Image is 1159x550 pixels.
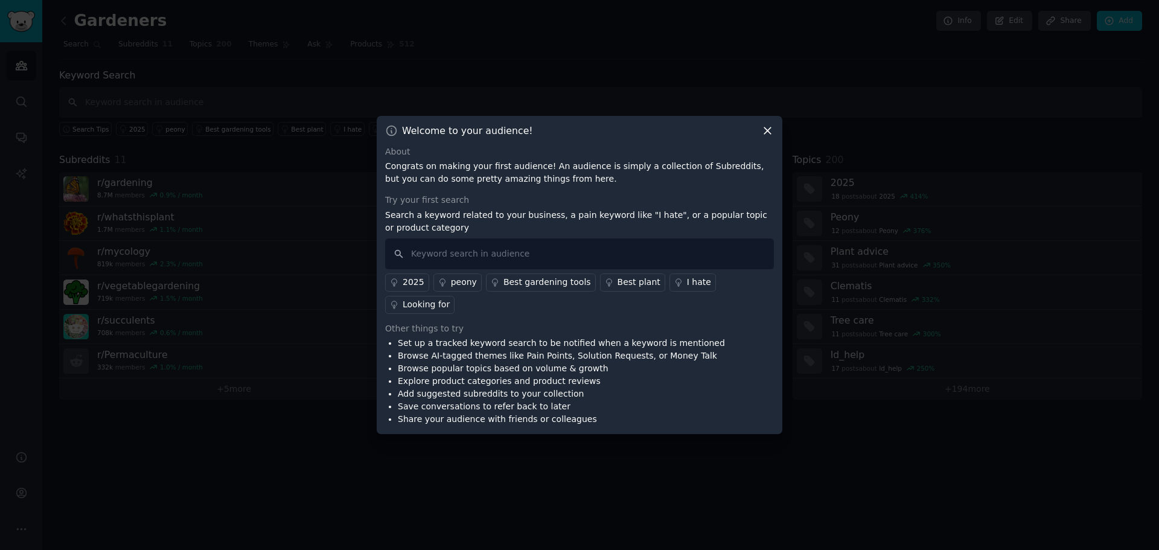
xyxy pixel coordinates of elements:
[385,273,429,292] a: 2025
[398,400,725,413] li: Save conversations to refer back to later
[433,273,482,292] a: peony
[669,273,716,292] a: I hate
[385,296,455,314] a: Looking for
[385,238,774,269] input: Keyword search in audience
[385,194,774,206] div: Try your first search
[687,276,711,289] div: I hate
[618,276,660,289] div: Best plant
[398,388,725,400] li: Add suggested subreddits to your collection
[403,298,450,311] div: Looking for
[403,276,424,289] div: 2025
[385,160,774,185] p: Congrats on making your first audience! An audience is simply a collection of Subreddits, but you...
[451,276,477,289] div: peony
[402,124,533,137] h3: Welcome to your audience!
[398,337,725,350] li: Set up a tracked keyword search to be notified when a keyword is mentioned
[486,273,596,292] a: Best gardening tools
[385,209,774,234] p: Search a keyword related to your business, a pain keyword like "I hate", or a popular topic or pr...
[398,375,725,388] li: Explore product categories and product reviews
[385,322,774,335] div: Other things to try
[385,145,774,158] div: About
[398,350,725,362] li: Browse AI-tagged themes like Pain Points, Solution Requests, or Money Talk
[398,413,725,426] li: Share your audience with friends or colleagues
[600,273,665,292] a: Best plant
[398,362,725,375] li: Browse popular topics based on volume & growth
[503,276,591,289] div: Best gardening tools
